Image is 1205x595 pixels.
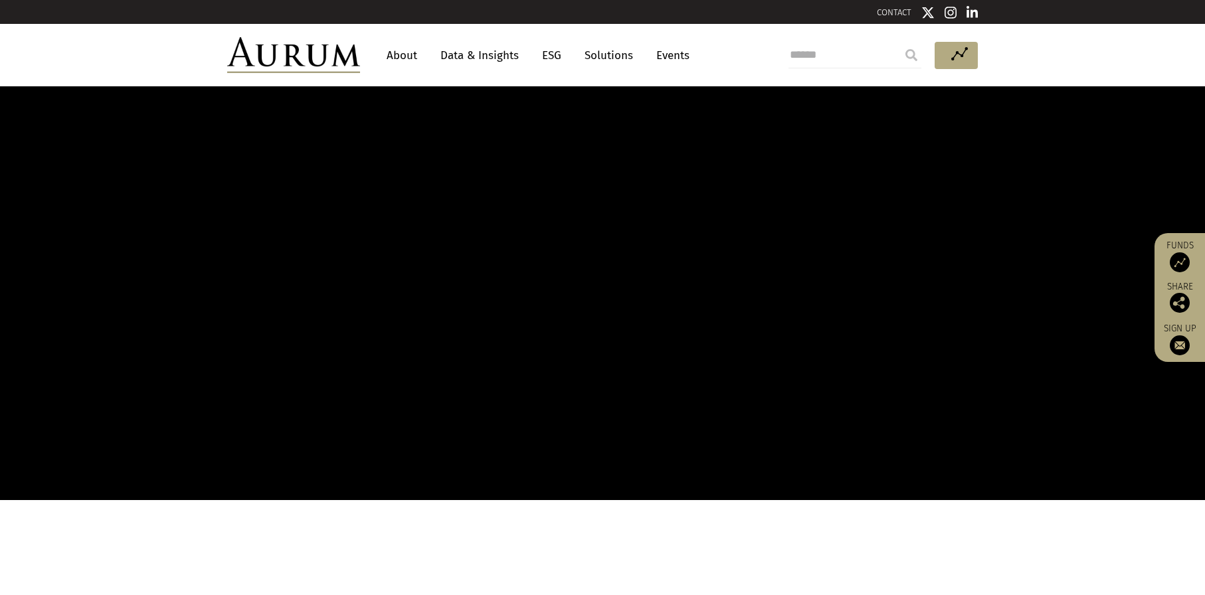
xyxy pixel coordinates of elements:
[877,7,911,17] a: CONTACT
[650,43,690,68] a: Events
[945,6,957,19] img: Instagram icon
[227,37,360,73] img: Aurum
[921,6,935,19] img: Twitter icon
[1170,252,1190,272] img: Access Funds
[898,42,925,68] input: Submit
[967,6,978,19] img: Linkedin icon
[1161,240,1198,272] a: Funds
[434,43,525,68] a: Data & Insights
[1161,282,1198,313] div: Share
[380,43,424,68] a: About
[1161,323,1198,355] a: Sign up
[1170,293,1190,313] img: Share this post
[535,43,568,68] a: ESG
[578,43,640,68] a: Solutions
[1170,335,1190,355] img: Sign up to our newsletter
